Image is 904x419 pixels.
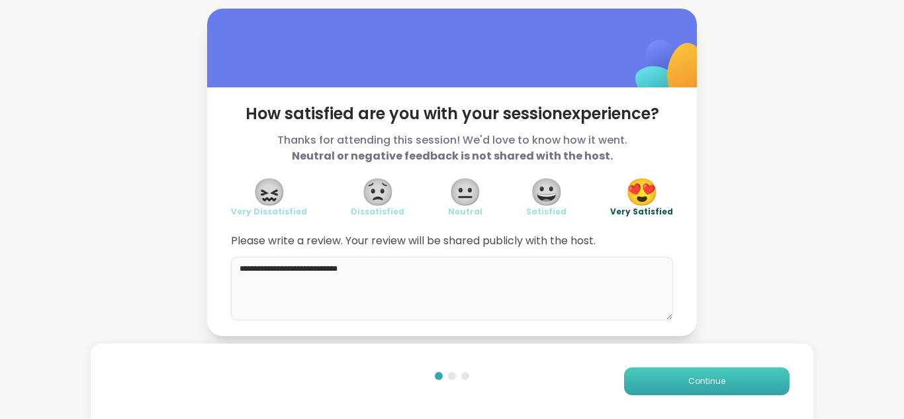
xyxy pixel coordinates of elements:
img: ShareWell Logomark [604,5,736,137]
b: Neutral or negative feedback is not shared with the host. [292,148,613,163]
span: Satisfied [526,207,566,217]
span: Please write a review. Your review will be shared publicly with the host. [231,233,673,249]
span: Very Dissatisfied [231,207,307,217]
span: Dissatisfied [351,207,404,217]
span: 😟 [361,180,394,204]
span: 😖 [253,180,286,204]
span: Thanks for attending this session! We'd love to know how it went. [231,132,673,164]
span: How satisfied are you with your session experience? [231,103,673,124]
span: 😐 [449,180,482,204]
span: 😍 [625,180,658,204]
button: Continue [624,367,790,395]
span: Neutral [448,207,482,217]
span: Very Satisfied [610,207,673,217]
span: 😀 [530,180,563,204]
span: Continue [688,375,725,387]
